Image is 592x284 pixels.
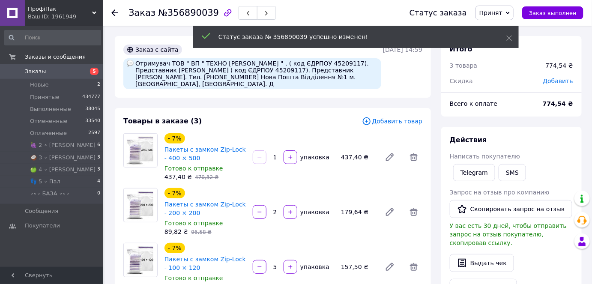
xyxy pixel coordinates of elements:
span: Выполненные [30,105,71,113]
a: Пакеты с замком Zip-Lock - 200 × 200 [164,201,246,216]
img: :speech_balloon: [127,60,134,67]
div: 774,54 ₴ [546,61,573,70]
div: Вернуться назад [111,9,118,17]
span: 🍇 2 ∘ [PERSON_NAME] [30,141,96,149]
button: Скопировать запрос на отзыв [450,200,572,218]
span: 437,40 ₴ [164,173,192,180]
button: SMS [499,164,526,181]
span: Покупатели [25,222,60,230]
span: Заказы [25,68,46,75]
span: 96,58 ₴ [191,229,211,235]
span: Удалить [405,258,422,275]
span: 0 [97,190,100,197]
span: 5 [90,68,99,75]
div: Заказ с сайта [123,45,182,55]
span: Сообщения [25,207,58,215]
button: Заказ выполнен [522,6,583,19]
b: 774,54 ₴ [543,100,573,107]
span: Готово к отправке [164,275,223,281]
span: 3 товара [450,62,477,69]
span: 2597 [88,129,100,137]
span: Принят [479,9,502,16]
span: Товары в заказе (3) [123,117,202,125]
div: - 7% [164,188,185,198]
span: Новые [30,81,49,89]
span: Принятые [30,93,60,101]
div: 157,50 ₴ [338,261,378,273]
div: Статус заказа № 356890039 успешно изменен! [218,33,485,41]
span: Запрос на отзыв про компанию [450,189,550,196]
span: У вас есть 30 дней, чтобы отправить запрос на отзыв покупателю, скопировав ссылку. [450,222,567,246]
a: Редактировать [381,149,398,166]
span: Действия [450,136,487,144]
span: Написать покупателю [450,153,520,160]
span: 👣 5 ∘ Пал [30,178,60,185]
span: Удалить [405,203,422,221]
div: упаковка [298,208,330,216]
input: Поиск [4,30,101,45]
span: 470,32 ₴ [195,174,218,180]
span: 🍏 4 ∘ [PERSON_NAME] [30,166,96,173]
img: Пакеты с замком Zip-Lock - 200 × 200 [124,188,157,222]
span: Готово к отправке [164,165,223,172]
span: Удалить [405,149,422,166]
div: Статус заказа [410,9,467,17]
div: Ваш ID: 1961949 [28,13,103,21]
a: Редактировать [381,258,398,275]
a: Telegram [453,164,495,181]
span: Заказ [129,8,155,18]
span: Добавить товар [362,117,422,126]
span: Скидка [450,78,473,84]
img: Пакеты с замком Zip-Lock - 100 × 120 [124,243,157,277]
span: №356890039 [158,8,219,18]
a: Пакеты с замком Zip-Lock - 400 × 500 [164,146,246,161]
span: 33540 [85,117,100,125]
span: ПрофіПак [28,5,92,13]
div: 437,40 ₴ [338,151,378,163]
div: - 7% [164,133,185,143]
span: 4 [97,178,100,185]
img: Пакеты с замком Zip-Lock - 400 × 500 [124,134,157,167]
span: 🥥 3 ∘ [PERSON_NAME] [30,154,96,161]
div: Отримувач ТОВ " ВП " ТЕХНО [PERSON_NAME] " . ( код ЄДРПОУ 45209117). Представник [PERSON_NAME] ( ... [123,58,381,89]
span: 38045 [85,105,100,113]
div: упаковка [298,263,330,271]
div: - 7% [164,243,185,253]
div: упаковка [298,153,330,161]
span: Добавить [543,78,573,84]
span: Всего к оплате [450,100,497,107]
a: Редактировать [381,203,398,221]
div: 179,64 ₴ [338,206,378,218]
span: Заказ выполнен [529,10,577,16]
button: Выдать чек [450,254,514,272]
span: ∘∘∘ БАЗА ∘∘∘ [30,190,69,197]
span: 434777 [82,93,100,101]
span: 3 [97,166,100,173]
span: 2 [97,81,100,89]
span: Оплаченные [30,129,67,137]
span: Готово к отправке [164,220,223,227]
span: 3 [97,154,100,161]
span: Заказы и сообщения [25,53,86,61]
span: 6 [97,141,100,149]
a: Пакеты с замком Zip-Lock - 100 × 120 [164,256,246,271]
span: Отмененные [30,117,67,125]
span: 89,82 ₴ [164,228,188,235]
